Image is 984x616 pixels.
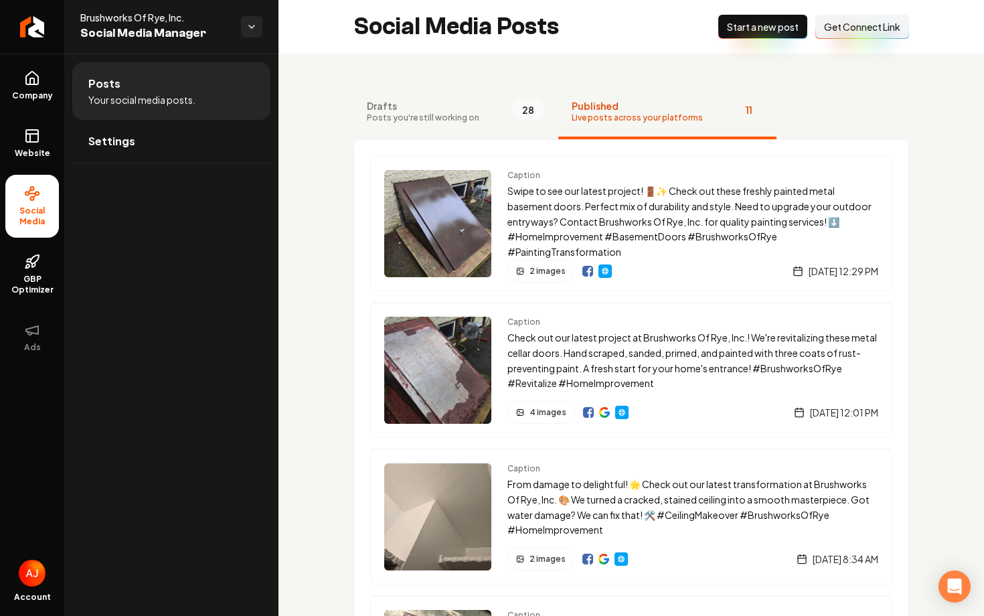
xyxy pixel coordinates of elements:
span: Social Media [5,206,59,227]
span: Website [9,148,56,159]
button: Get Connect Link [815,15,909,39]
img: Facebook [583,407,594,418]
p: From damage to delightful! 🌟 Check out our latest transformation at Brushworks Of Rye, Inc. 🎨 We ... [507,477,878,538]
a: Company [5,60,59,112]
img: Austin Jellison [19,560,46,587]
img: Google [598,554,609,564]
img: Google [599,407,610,418]
span: 4 images [529,407,566,418]
span: Published [572,99,703,112]
a: GBP Optimizer [5,243,59,306]
a: Website [5,117,59,169]
img: Rebolt Logo [20,16,45,37]
img: Post preview [384,317,491,424]
span: Posts you're still working on [367,112,479,123]
p: Swipe to see our latest project! 🚪✨ Check out these freshly painted metal basement doors. Perfect... [507,183,878,260]
span: 2 images [529,554,566,564]
span: Start a new post [727,20,799,33]
nav: Tabs [353,86,909,139]
span: Live posts across your platforms [572,112,703,123]
span: 2 images [529,266,566,277]
span: Caption [507,317,878,327]
p: Check out our latest project at Brushworks Of Rye, Inc.! We're revitalizing these metal cellar do... [507,330,878,391]
img: Post preview [384,463,491,570]
a: View on Facebook [582,266,593,277]
span: Get Connect Link [824,20,900,33]
a: Website [615,406,629,419]
span: Company [7,90,58,101]
a: Website [614,552,628,566]
span: Account [14,592,51,603]
span: [DATE] 12:01 PM [810,406,878,419]
span: Drafts [367,99,479,112]
div: Open Intercom Messenger [938,570,971,603]
span: Social Media Manager [80,24,230,43]
a: Website [598,264,612,278]
span: Your social media posts. [88,93,195,106]
span: GBP Optimizer [5,274,59,295]
button: PublishedLive posts across your platforms11 [558,86,776,139]
button: Ads [5,311,59,364]
button: Open user button [19,560,46,587]
span: Ads [19,342,46,353]
span: [DATE] 8:34 AM [813,552,878,566]
a: View on Google Business Profile [598,554,609,564]
span: Posts [88,76,120,92]
h2: Social Media Posts [353,13,559,40]
span: Brushworks Of Rye, Inc. [80,11,230,24]
img: Website [600,266,610,277]
img: Facebook [582,266,593,277]
img: Website [616,554,627,564]
button: Start a new post [718,15,807,39]
img: Website [617,407,627,418]
a: Post previewCaptionSwipe to see our latest project! 🚪✨ Check out these freshly painted metal base... [370,156,892,291]
a: View on Facebook [583,407,594,418]
a: View on Google Business Profile [599,407,610,418]
span: Caption [507,170,878,181]
span: 11 [735,99,763,121]
a: View on Facebook [582,554,593,564]
img: Facebook [582,554,593,564]
span: Settings [88,133,135,149]
span: [DATE] 12:29 PM [809,264,878,278]
span: Caption [507,463,878,474]
a: Post previewCaptionFrom damage to delightful! 🌟 Check out our latest transformation at Brushworks... [370,449,892,585]
span: 28 [511,99,545,121]
a: Settings [72,120,270,163]
a: Post previewCaptionCheck out our latest project at Brushworks Of Rye, Inc.! We're revitalizing th... [370,302,892,438]
button: DraftsPosts you're still working on28 [353,86,558,139]
img: Post preview [384,170,491,277]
